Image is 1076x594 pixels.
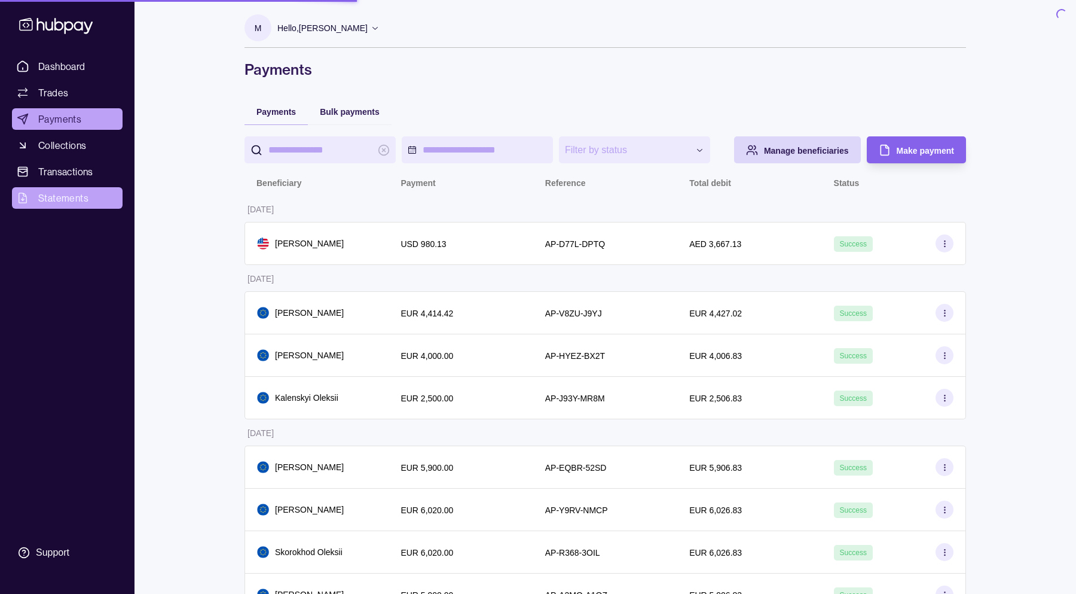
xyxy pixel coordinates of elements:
p: AP-Y9RV-NMCP [545,505,608,515]
input: search [268,136,372,163]
p: Skorokhod Oleksii [275,546,343,559]
p: EUR 5,906.83 [689,463,742,473]
p: AP-R368-3OIL [545,548,600,558]
p: AP-J93Y-MR8M [545,394,605,403]
p: EUR 4,414.42 [401,309,453,318]
p: M [255,22,262,35]
p: Beneficiary [256,178,301,188]
img: eu [257,392,269,404]
img: eu [257,546,269,558]
p: AP-EQBR-52SD [545,463,607,473]
p: [DATE] [247,205,274,214]
p: Reference [545,178,586,188]
span: Success [840,394,867,403]
span: Success [840,549,867,557]
a: Transactions [12,161,123,182]
a: Support [12,540,123,565]
div: Support [36,546,69,559]
p: EUR 5,900.00 [401,463,453,473]
p: AED 3,667.13 [689,239,741,249]
span: Success [840,309,867,318]
a: Payments [12,108,123,130]
span: Payments [256,107,296,117]
a: Trades [12,82,123,103]
p: EUR 6,020.00 [401,548,453,558]
span: Bulk payments [320,107,380,117]
a: Dashboard [12,56,123,77]
p: Status [834,178,860,188]
a: Statements [12,187,123,209]
span: Success [840,240,867,248]
p: AP-D77L-DPTQ [545,239,605,249]
p: EUR 2,506.83 [689,394,742,403]
span: Success [840,506,867,514]
p: Kalenskyi Oleksii [275,391,338,404]
p: EUR 4,427.02 [689,309,742,318]
img: eu [257,504,269,516]
p: [PERSON_NAME] [275,461,344,474]
span: Trades [38,86,68,100]
button: Manage beneficiaries [734,136,861,163]
span: Success [840,464,867,472]
span: Payments [38,112,81,126]
p: [PERSON_NAME] [275,503,344,516]
p: [PERSON_NAME] [275,349,344,362]
span: Dashboard [38,59,85,74]
span: Manage beneficiaries [764,146,849,156]
p: EUR 4,006.83 [689,351,742,361]
span: Make payment [897,146,954,156]
a: Collections [12,135,123,156]
span: Statements [38,191,88,205]
p: AP-HYEZ-BX2T [545,351,605,361]
p: [PERSON_NAME] [275,237,344,250]
p: EUR 6,026.83 [689,505,742,515]
img: eu [257,307,269,319]
p: USD 980.13 [401,239,446,249]
p: EUR 6,020.00 [401,505,453,515]
span: Success [840,352,867,360]
button: Make payment [867,136,966,163]
p: Hello, [PERSON_NAME] [277,22,368,35]
p: EUR 4,000.00 [401,351,453,361]
span: Collections [38,138,86,153]
p: AP-V8ZU-J9YJ [545,309,602,318]
p: EUR 6,026.83 [689,548,742,558]
p: Payment [401,178,435,188]
img: us [257,237,269,249]
p: [DATE] [247,428,274,438]
p: [DATE] [247,274,274,284]
p: [PERSON_NAME] [275,306,344,319]
p: EUR 2,500.00 [401,394,453,403]
span: Transactions [38,165,93,179]
p: Total debit [689,178,731,188]
img: eu [257,349,269,361]
h1: Payments [244,60,966,79]
img: eu [257,461,269,473]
